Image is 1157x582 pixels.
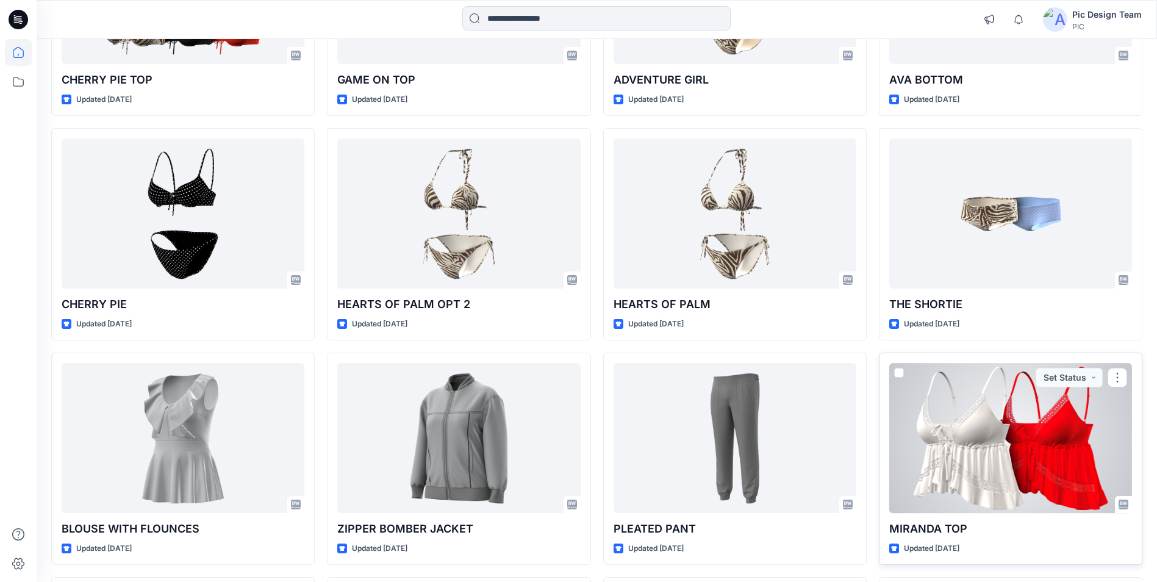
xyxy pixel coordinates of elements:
a: CHERRY PIE [62,138,304,288]
p: HEARTS OF PALM [614,296,856,313]
p: Updated [DATE] [904,93,959,106]
p: HEARTS OF PALM OPT 2 [337,296,580,313]
p: GAME ON TOP [337,71,580,88]
div: PIC [1072,22,1142,31]
p: AVA BOTTOM [889,71,1132,88]
p: CHERRY PIE [62,296,304,313]
p: MIRANDA TOP [889,520,1132,537]
a: BLOUSE WITH FLOUNCES [62,363,304,512]
p: Updated [DATE] [904,318,959,331]
a: HEARTS OF PALM [614,138,856,288]
p: Updated [DATE] [904,542,959,555]
a: HEARTS OF PALM OPT 2 [337,138,580,288]
p: THE SHORTIE [889,296,1132,313]
p: Updated [DATE] [628,93,684,106]
div: Pic Design Team [1072,7,1142,22]
p: Updated [DATE] [76,542,132,555]
p: Updated [DATE] [76,93,132,106]
a: PLEATED PANT [614,363,856,512]
p: Updated [DATE] [352,318,407,331]
p: BLOUSE WITH FLOUNCES [62,520,304,537]
a: MIRANDA TOP [889,363,1132,512]
p: Updated [DATE] [352,93,407,106]
p: Updated [DATE] [76,318,132,331]
p: ADVENTURE GIRL [614,71,856,88]
p: Updated [DATE] [352,542,407,555]
p: Updated [DATE] [628,542,684,555]
img: avatar [1043,7,1067,32]
p: ZIPPER BOMBER JACKET [337,520,580,537]
a: THE SHORTIE [889,138,1132,288]
p: Updated [DATE] [628,318,684,331]
p: CHERRY PIE TOP [62,71,304,88]
p: PLEATED PANT [614,520,856,537]
a: ZIPPER BOMBER JACKET [337,363,580,512]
